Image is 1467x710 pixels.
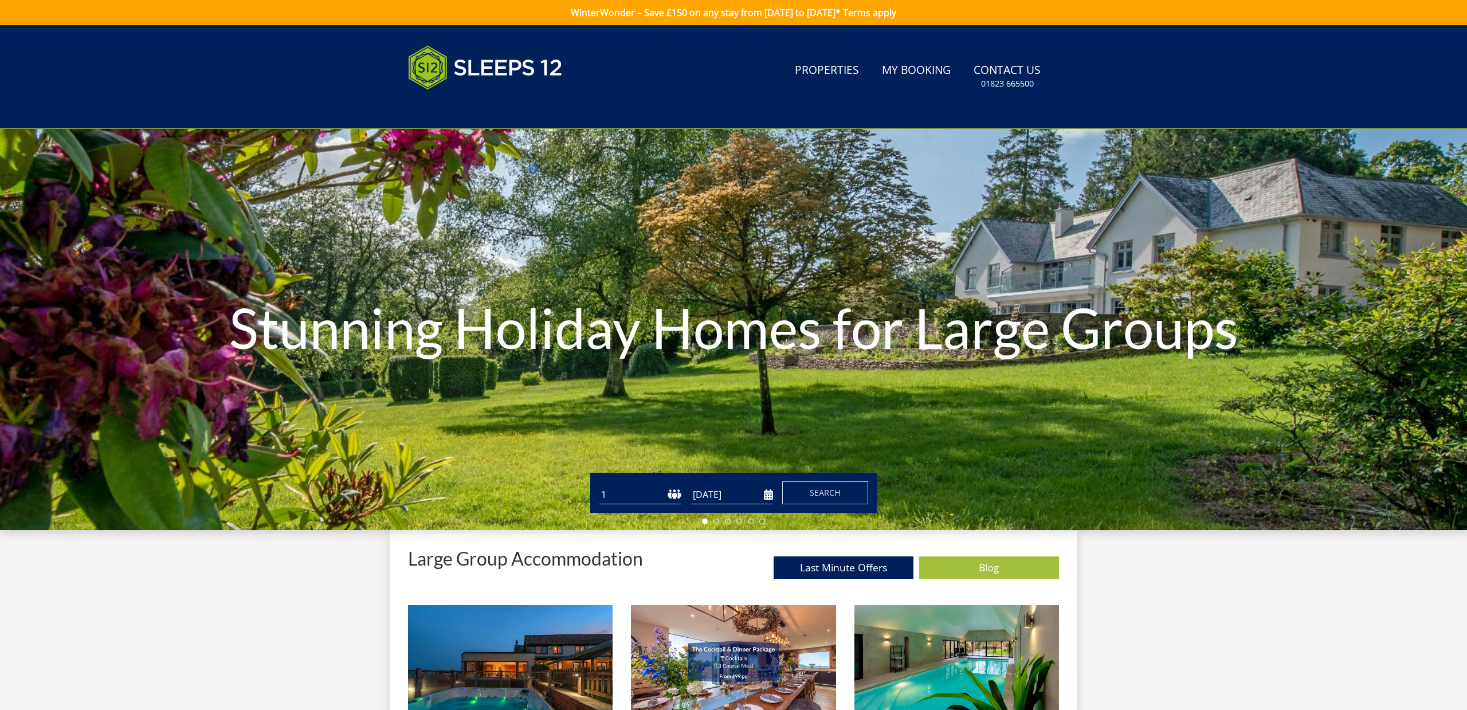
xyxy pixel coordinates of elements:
iframe: Customer reviews powered by Trustpilot [402,103,523,113]
small: 01823 665500 [981,78,1034,89]
span: Search [810,487,841,498]
a: Last Minute Offers [774,556,913,579]
a: My Booking [877,58,955,84]
input: Arrival Date [691,485,773,504]
a: Blog [919,556,1059,579]
a: Properties [790,58,864,84]
a: Contact Us01823 665500 [969,58,1045,95]
h1: Stunning Holiday Homes for Large Groups [220,274,1247,381]
p: Large Group Accommodation [408,548,643,568]
button: Search [782,481,868,504]
img: Sleeps 12 [408,39,563,96]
